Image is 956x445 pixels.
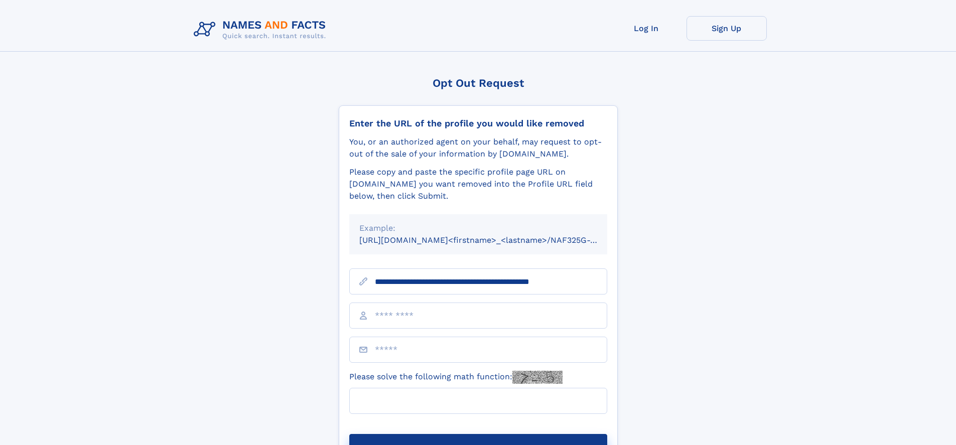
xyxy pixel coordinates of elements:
div: Example: [359,222,597,234]
div: You, or an authorized agent on your behalf, may request to opt-out of the sale of your informatio... [349,136,607,160]
img: Logo Names and Facts [190,16,334,43]
div: Opt Out Request [339,77,618,89]
small: [URL][DOMAIN_NAME]<firstname>_<lastname>/NAF325G-xxxxxxxx [359,235,626,245]
a: Sign Up [687,16,767,41]
div: Enter the URL of the profile you would like removed [349,118,607,129]
label: Please solve the following math function: [349,371,563,384]
div: Please copy and paste the specific profile page URL on [DOMAIN_NAME] you want removed into the Pr... [349,166,607,202]
a: Log In [606,16,687,41]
